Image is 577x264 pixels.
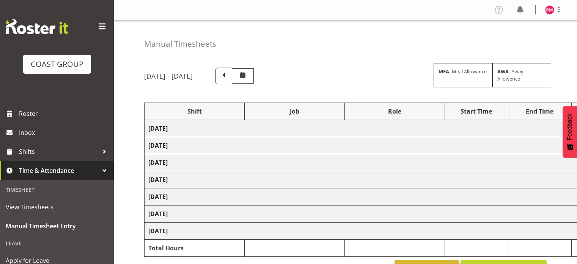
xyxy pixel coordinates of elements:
a: Manual Timesheet Entry [2,217,112,236]
div: Role [349,107,441,116]
div: - Away Allowence [492,63,551,87]
div: Shift [148,107,241,116]
div: Job [248,107,341,116]
span: Shifts [19,146,99,157]
div: Timesheet [2,182,112,198]
span: View Timesheets [6,201,108,213]
div: Start Time [449,107,504,116]
div: COAST GROUP [31,58,83,70]
div: End Time [512,107,568,116]
span: Inbox [19,127,110,138]
strong: MEA [439,68,449,75]
a: View Timesheets [2,198,112,217]
h5: [DATE] - [DATE] [144,72,193,80]
div: - Meal Allowance [434,63,492,87]
strong: AWA [497,68,509,75]
td: Total Hours [145,240,245,257]
div: Leave [2,236,112,251]
button: Feedback - Show survey [563,106,577,158]
span: Time & Attendance [19,165,99,176]
span: Manual Timesheet Entry [6,220,108,232]
span: Feedback [566,114,573,140]
img: robert-micheal-hyde10060.jpg [545,5,554,14]
span: Roster [19,108,110,119]
h4: Manual Timesheets [144,40,216,48]
img: Rosterit website logo [6,19,68,34]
